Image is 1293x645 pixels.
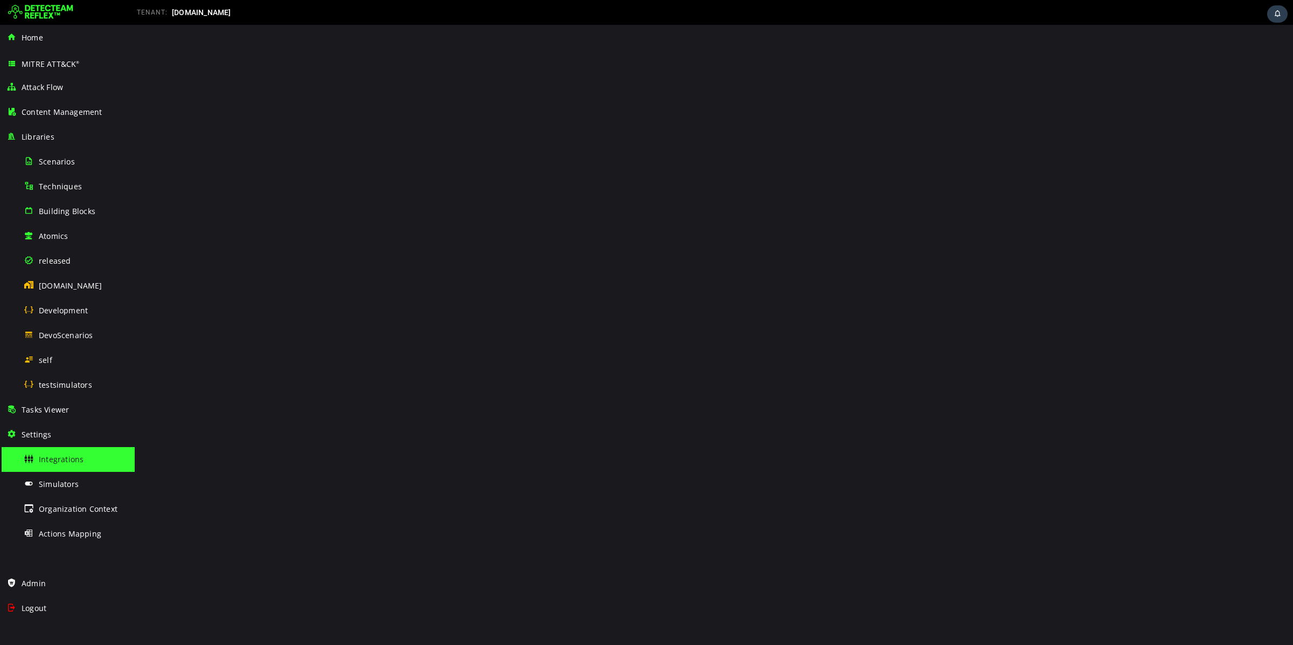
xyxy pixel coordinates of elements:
[39,355,52,365] span: self
[22,132,54,142] span: Libraries
[39,529,101,539] span: Actions Mapping
[22,59,80,69] span: MITRE ATT&CK
[39,305,88,315] span: Development
[22,107,102,117] span: Content Management
[22,82,63,92] span: Attack Flow
[39,280,102,291] span: [DOMAIN_NAME]
[22,578,46,588] span: Admin
[39,380,92,390] span: testsimulators
[39,206,95,216] span: Building Blocks
[22,404,69,415] span: Tasks Viewer
[22,429,52,440] span: Settings
[22,32,43,43] span: Home
[39,156,75,167] span: Scenarios
[39,231,68,241] span: Atomics
[39,454,84,464] span: Integrations
[76,60,79,65] sup: ®
[22,603,46,613] span: Logout
[8,4,73,21] img: Detecteam logo
[39,504,117,514] span: Organization Context
[39,181,82,191] span: Techniques
[172,8,231,17] span: [DOMAIN_NAME]
[1267,5,1288,23] div: Task Notifications
[137,9,168,16] span: TENANT:
[39,479,79,489] span: Simulators
[39,330,93,340] span: DevoScenarios
[39,256,71,266] span: released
